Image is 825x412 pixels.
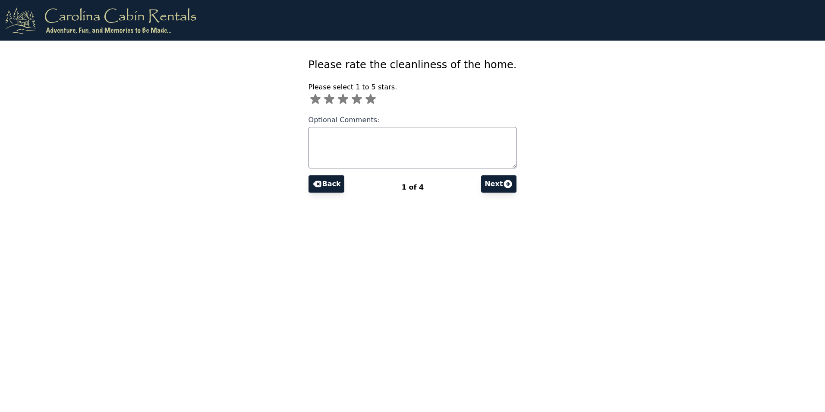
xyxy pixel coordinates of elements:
[309,82,517,92] p: Please select 1 to 5 stars.
[5,7,196,34] img: logo.png
[309,175,344,193] button: Back
[309,116,380,124] span: Optional Comments:
[481,175,516,193] button: Next
[309,59,517,71] span: Please rate the cleanliness of the home.
[402,183,424,191] span: 1 of 4
[309,127,517,168] textarea: Optional Comments:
